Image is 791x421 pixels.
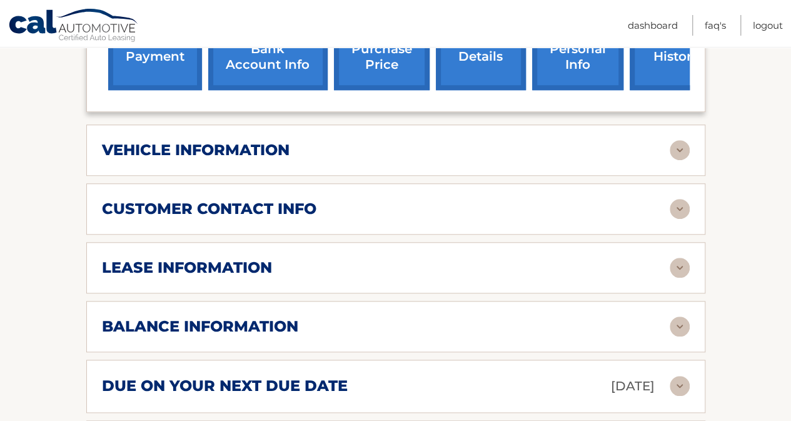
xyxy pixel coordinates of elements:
[102,200,316,218] h2: customer contact info
[102,258,272,277] h2: lease information
[334,8,430,90] a: request purchase price
[108,8,202,90] a: make a payment
[208,8,328,90] a: Add/Remove bank account info
[753,15,783,36] a: Logout
[611,375,655,397] p: [DATE]
[8,8,139,44] a: Cal Automotive
[630,8,723,90] a: payment history
[436,8,526,90] a: account details
[670,140,690,160] img: accordion-rest.svg
[670,258,690,278] img: accordion-rest.svg
[102,377,348,395] h2: due on your next due date
[102,317,298,336] h2: balance information
[628,15,678,36] a: Dashboard
[670,376,690,396] img: accordion-rest.svg
[705,15,726,36] a: FAQ's
[532,8,623,90] a: update personal info
[670,317,690,337] img: accordion-rest.svg
[670,199,690,219] img: accordion-rest.svg
[102,141,290,160] h2: vehicle information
